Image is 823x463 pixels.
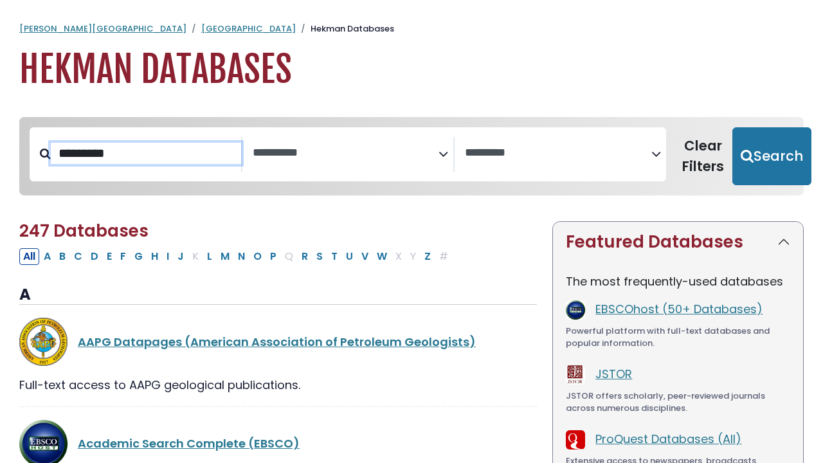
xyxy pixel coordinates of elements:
h3: A [19,286,537,305]
a: [GEOGRAPHIC_DATA] [201,23,296,35]
button: Filter Results C [70,248,86,265]
button: All [19,248,39,265]
span: 247 Databases [19,219,149,242]
button: Filter Results D [87,248,102,265]
button: Filter Results O [249,248,266,265]
a: JSTOR [595,366,632,382]
a: Academic Search Complete (EBSCO) [78,435,300,451]
button: Filter Results V [357,248,372,265]
textarea: Search [253,147,439,160]
div: Full-text access to AAPG geological publications. [19,376,537,394]
button: Filter Results Z [421,248,435,265]
nav: Search filters [19,117,804,195]
button: Filter Results N [234,248,249,265]
h1: Hekman Databases [19,48,804,91]
button: Filter Results P [266,248,280,265]
a: [PERSON_NAME][GEOGRAPHIC_DATA] [19,23,186,35]
button: Filter Results J [174,248,188,265]
button: Filter Results U [342,248,357,265]
button: Filter Results I [163,248,173,265]
button: Filter Results M [217,248,233,265]
button: Featured Databases [553,222,803,262]
button: Filter Results W [373,248,391,265]
div: Alpha-list to filter by first letter of database name [19,248,453,264]
input: Search database by title or keyword [51,143,241,164]
div: JSTOR offers scholarly, peer-reviewed journals across numerous disciplines. [566,390,790,415]
button: Filter Results R [298,248,312,265]
button: Filter Results B [55,248,69,265]
p: The most frequently-used databases [566,273,790,290]
div: Powerful platform with full-text databases and popular information. [566,325,790,350]
li: Hekman Databases [296,23,394,35]
button: Filter Results G [131,248,147,265]
button: Filter Results E [103,248,116,265]
a: ProQuest Databases (All) [595,431,741,447]
a: AAPG Datapages (American Association of Petroleum Geologists) [78,334,476,350]
button: Submit for Search Results [732,127,811,185]
button: Filter Results S [312,248,327,265]
textarea: Search [465,147,651,160]
button: Filter Results T [327,248,341,265]
button: Filter Results F [116,248,130,265]
button: Filter Results H [147,248,162,265]
button: Filter Results A [40,248,55,265]
nav: breadcrumb [19,23,804,35]
button: Filter Results L [203,248,216,265]
a: EBSCOhost (50+ Databases) [595,301,763,317]
button: Clear Filters [674,127,732,185]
